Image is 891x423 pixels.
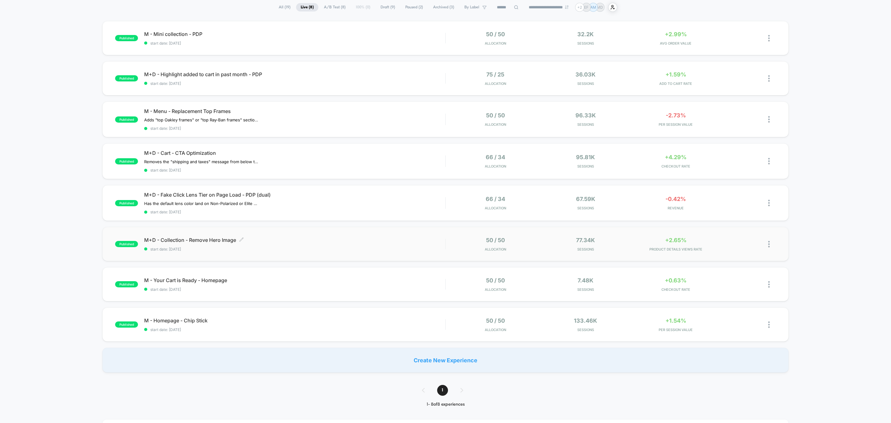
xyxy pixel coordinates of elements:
span: Adds "top Oakley frames" or "top Ray-Ban frames" section to replacement lenses for Oakley and Ray... [144,117,259,122]
span: AVG ORDER VALUE [632,41,719,46]
span: ADD TO CART RATE [632,81,719,86]
span: CHECKOUT RATE [632,164,719,168]
div: 1 - 8 of 8 experiences [416,402,476,407]
span: start date: [DATE] [144,210,445,214]
img: close [768,116,770,123]
span: start date: [DATE] [144,287,445,292]
span: published [115,241,138,247]
p: AM [590,5,596,10]
img: close [768,35,770,41]
span: PER SESSION VALUE [632,122,719,127]
span: A/B Test ( 8 ) [319,3,350,11]
span: published [115,321,138,328]
span: 50 / 50 [486,317,505,324]
span: Allocation [485,41,506,46]
span: 77.34k [576,237,595,243]
span: +2.99% [665,31,687,37]
span: REVENUE [632,206,719,210]
span: +4.29% [665,154,687,160]
span: Sessions [542,206,629,210]
span: M - Menu - Replacement Top Frames [144,108,445,114]
span: PER SESSION VALUE [632,328,719,332]
span: start date: [DATE] [144,168,445,172]
span: Sessions [542,328,629,332]
span: Allocation [485,206,506,210]
span: M - Homepage - Chip Stick [144,317,445,324]
span: 67.59k [576,196,595,202]
span: Sessions [542,247,629,251]
span: 50 / 50 [486,237,505,243]
span: start date: [DATE] [144,41,445,46]
span: published [115,116,138,123]
span: Draft ( 9 ) [376,3,400,11]
div: + 2 [575,3,584,12]
img: close [768,200,770,206]
span: Paused ( 2 ) [401,3,428,11]
span: CHECKOUT RATE [632,287,719,292]
span: Allocation [485,287,506,292]
span: M+D - Collection - Remove Hero Image [144,237,445,243]
span: -2.73% [666,112,686,119]
span: PRODUCT DETAILS VIEWS RATE [632,247,719,251]
p: EF [584,5,588,10]
span: 50 / 50 [486,112,505,119]
span: Sessions [542,122,629,127]
img: close [768,321,770,328]
span: 66 / 34 [486,196,505,202]
span: All ( 19 ) [274,3,295,11]
span: 50 / 50 [486,277,505,284]
span: Allocation [485,122,506,127]
span: Sessions [542,41,629,46]
img: close [768,281,770,288]
span: Allocation [485,81,506,86]
span: published [115,75,138,81]
span: By Label [464,5,479,10]
span: 32.2k [577,31,594,37]
span: published [115,158,138,164]
p: MD [597,5,603,10]
span: M - Mini collection - PDP [144,31,445,37]
span: Allocation [485,164,506,168]
span: 1 [437,385,448,396]
span: +0.63% [665,277,687,284]
span: published [115,200,138,206]
div: Create New Experience [102,348,789,373]
span: 96.33k [575,112,596,119]
span: Allocation [485,328,506,332]
span: Live ( 8 ) [296,3,318,11]
span: start date: [DATE] [144,327,445,332]
span: M+D - Cart - CTA Optimization [144,150,445,156]
span: M+D - Fake Click Lens Tier on Page Load - PDP (dual) [144,192,445,198]
span: 66 / 34 [486,154,505,160]
span: Sessions [542,164,629,168]
span: start date: [DATE] [144,126,445,131]
span: +2.65% [665,237,687,243]
span: 133.46k [574,317,597,324]
span: Sessions [542,287,629,292]
span: Sessions [542,81,629,86]
img: end [565,5,569,9]
span: published [115,281,138,287]
img: close [768,241,770,247]
span: M+D - Highlight added to cart in past month - PDP [144,71,445,77]
span: Archived ( 3 ) [428,3,459,11]
span: 95.81k [576,154,595,160]
span: 50 / 50 [486,31,505,37]
span: +1.59% [665,71,686,78]
span: Removes the "shipping and taxes" message from below the CTA and replaces it with message about re... [144,159,259,164]
span: Allocation [485,247,506,251]
span: M - Your Cart is Ready - Homepage [144,277,445,283]
span: 7.48k [578,277,593,284]
span: start date: [DATE] [144,81,445,86]
span: start date: [DATE] [144,247,445,251]
span: 36.03k [575,71,596,78]
span: published [115,35,138,41]
span: +1.54% [665,317,686,324]
img: close [768,75,770,82]
img: close [768,158,770,164]
span: Has the default lens color land on Non-Polarized or Elite Polarized to see if that performs bette... [144,201,259,206]
span: -0.42% [665,196,686,202]
span: 75 / 25 [486,71,504,78]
